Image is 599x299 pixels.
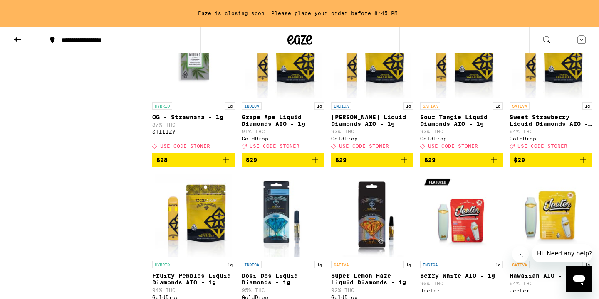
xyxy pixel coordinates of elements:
[331,136,414,141] div: GoldDrop
[582,261,592,268] p: 1g
[420,174,503,257] img: Jeeter - Berry White AIO - 1g
[420,281,503,286] p: 90% THC
[331,114,414,127] p: [PERSON_NAME] Liquid Diamonds AIO - 1g
[420,136,503,141] div: GoldDrop
[420,114,503,127] p: Sour Tangie Liquid Diamonds AIO - 1g
[566,266,592,292] iframe: Button to launch messaging window
[155,174,232,257] img: GoldDrop - Fruity Pebbles Liquid Diamonds AIO - 1g
[152,287,235,293] p: 94% THC
[152,272,235,286] p: Fruity Pebbles Liquid Diamonds AIO - 1g
[331,272,414,286] p: Super Lemon Haze Liquid Diamonds - 1g
[403,261,413,268] p: 1g
[331,153,414,167] button: Add to bag
[493,102,503,110] p: 1g
[420,15,503,153] a: Open page for Sour Tangie Liquid Diamonds AIO - 1g from GoldDrop
[423,15,500,98] img: GoldDrop - Sour Tangie Liquid Diamonds AIO - 1g
[512,246,529,262] iframe: Close message
[152,153,235,167] button: Add to bag
[152,114,235,120] p: OG - Strawnana - 1g
[420,272,503,279] p: Berry White AIO - 1g
[331,261,351,268] p: SATIVA
[493,261,503,268] p: 1g
[331,287,414,293] p: 92% THC
[510,129,592,134] p: 94% THC
[510,15,592,153] a: Open page for Sweet Strawberry Liquid Diamonds AIO - 1g from GoldDrop
[242,15,324,153] a: Open page for Grape Ape Liquid Diamonds AIO - 1g from GoldDrop
[225,261,235,268] p: 1g
[335,157,347,163] span: $29
[510,174,592,257] img: Jeeter - Hawaiian AIO - 1g
[512,15,589,98] img: GoldDrop - Sweet Strawberry Liquid Diamonds AIO - 1g
[510,136,592,141] div: GoldDrop
[420,129,503,134] p: 93% THC
[242,287,324,293] p: 95% THC
[339,143,389,149] span: USE CODE STONER
[582,102,592,110] p: 1g
[403,102,413,110] p: 1g
[331,102,351,110] p: INDICA
[152,102,172,110] p: HYBRID
[242,129,324,134] p: 91% THC
[517,143,567,149] span: USE CODE STONER
[152,261,172,268] p: HYBRID
[333,174,412,257] img: GoldDrop - Super Lemon Haze Liquid Diamonds - 1g
[152,15,235,98] img: STIIIZY - OG - Strawnana - 1g
[245,15,322,98] img: GoldDrop - Grape Ape Liquid Diamonds AIO - 1g
[514,157,525,163] span: $29
[242,102,262,110] p: INDICA
[510,102,530,110] p: SATIVA
[152,15,235,153] a: Open page for OG - Strawnana - 1g from STIIIZY
[246,157,257,163] span: $29
[331,15,414,153] a: Open page for King Louis Liquid Diamonds AIO - 1g from GoldDrop
[152,122,235,127] p: 87% THC
[420,261,440,268] p: INDICA
[152,129,235,135] div: STIIIZY
[160,143,210,149] span: USE CODE STONER
[510,261,530,268] p: SATIVA
[314,261,324,268] p: 1g
[156,157,168,163] span: $28
[420,288,503,293] div: Jeeter
[243,174,322,257] img: GoldDrop - Dosi Dos Liquid Diamonds - 1g
[420,102,440,110] p: SATIVA
[242,114,324,127] p: Grape Ape Liquid Diamonds AIO - 1g
[314,102,324,110] p: 1g
[242,261,262,268] p: INDICA
[510,114,592,127] p: Sweet Strawberry Liquid Diamonds AIO - 1g
[250,143,299,149] span: USE CODE STONER
[510,272,592,279] p: Hawaiian AIO - 1g
[331,129,414,134] p: 93% THC
[428,143,478,149] span: USE CODE STONER
[225,102,235,110] p: 1g
[420,153,503,167] button: Add to bag
[242,153,324,167] button: Add to bag
[424,157,436,163] span: $29
[242,136,324,141] div: GoldDrop
[532,244,592,262] iframe: Message from company
[242,272,324,286] p: Dosi Dos Liquid Diamonds - 1g
[334,15,411,98] img: GoldDrop - King Louis Liquid Diamonds AIO - 1g
[510,281,592,286] p: 94% THC
[510,153,592,167] button: Add to bag
[510,288,592,293] div: Jeeter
